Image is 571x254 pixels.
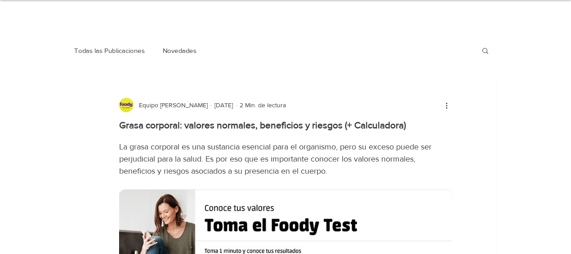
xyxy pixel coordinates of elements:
nav: Blog [73,32,472,68]
h1: Grasa corporal: valores normales, beneficios y riesgos (+ Calculadora) [119,118,452,131]
div: Buscar [481,47,490,54]
span: La grasa corporal es una sustancia esencial para el organismo, pero su exceso puede ser perjudici... [119,142,434,175]
span: 29 mar 2023 [214,101,233,109]
a: Todas las Publicaciones [74,46,145,55]
a: Novedades [163,46,196,55]
span: 2 Min. de lectura [240,101,286,109]
button: Más acciones [441,100,452,110]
